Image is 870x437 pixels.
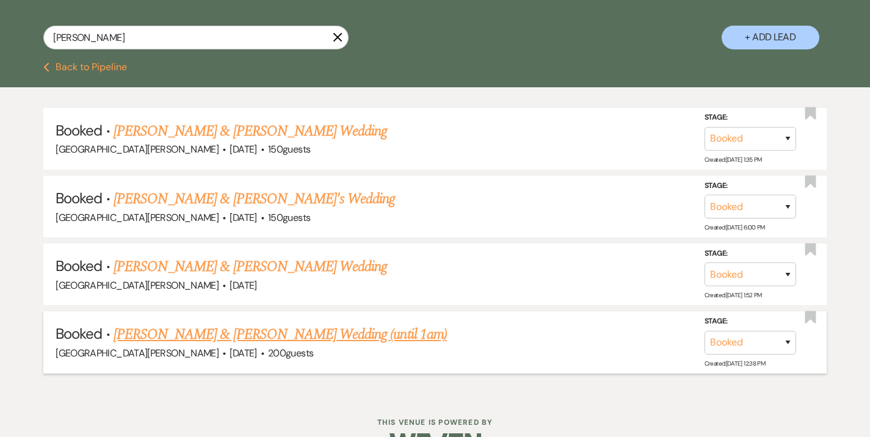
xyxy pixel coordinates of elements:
a: [PERSON_NAME] & [PERSON_NAME] Wedding [114,256,387,278]
span: [GEOGRAPHIC_DATA][PERSON_NAME] [56,211,219,224]
span: 150 guests [268,143,310,156]
span: Booked [56,324,102,343]
label: Stage: [705,247,796,261]
span: [GEOGRAPHIC_DATA][PERSON_NAME] [56,347,219,359]
label: Stage: [705,179,796,192]
span: Booked [56,256,102,275]
span: Booked [56,121,102,140]
span: [DATE] [230,347,256,359]
span: [GEOGRAPHIC_DATA][PERSON_NAME] [56,279,219,292]
button: Back to Pipeline [43,62,127,72]
a: [PERSON_NAME] & [PERSON_NAME] Wedding [114,120,387,142]
span: Created: [DATE] 12:38 PM [705,359,765,367]
label: Stage: [705,315,796,328]
span: Booked [56,189,102,208]
span: Created: [DATE] 6:00 PM [705,223,765,231]
span: Created: [DATE] 1:52 PM [705,291,762,299]
span: [DATE] [230,143,256,156]
label: Stage: [705,111,796,125]
a: [PERSON_NAME] & [PERSON_NAME]'s Wedding [114,188,396,210]
button: + Add Lead [722,26,819,49]
span: 200 guests [268,347,313,359]
span: 150 guests [268,211,310,224]
span: Created: [DATE] 1:35 PM [705,156,762,164]
a: [PERSON_NAME] & [PERSON_NAME] Wedding (until 1am) [114,323,447,345]
span: [DATE] [230,279,256,292]
input: Search by name, event date, email address or phone number [43,26,349,49]
span: [GEOGRAPHIC_DATA][PERSON_NAME] [56,143,219,156]
span: [DATE] [230,211,256,224]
